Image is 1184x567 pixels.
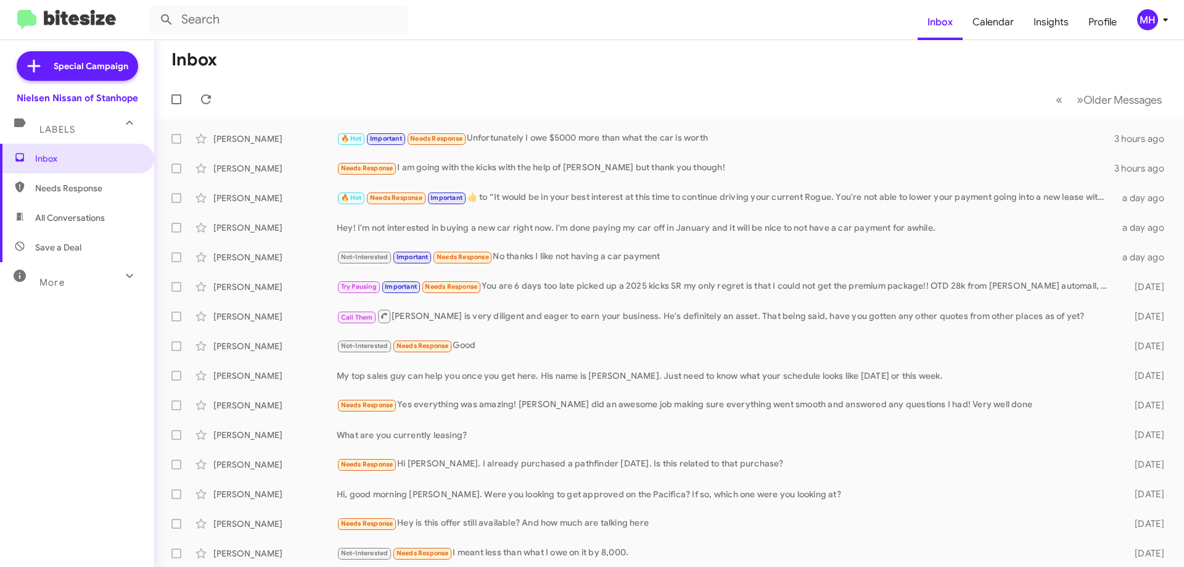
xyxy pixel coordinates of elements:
span: All Conversations [35,212,105,224]
span: Needs Response [341,460,393,468]
span: Needs Response [341,401,393,409]
div: a day ago [1115,221,1174,234]
span: Not-Interested [341,253,388,261]
div: [DATE] [1115,281,1174,293]
button: Previous [1048,87,1070,112]
div: Hi, good morning [PERSON_NAME]. Were you looking to get approved on the Pacifica? If so, which on... [337,488,1115,500]
div: I meant less than what I owe on it by 8,000. [337,546,1115,560]
span: Not-Interested [341,342,388,350]
div: [DATE] [1115,429,1174,441]
div: Hey is this offer still available? And how much are talking here [337,516,1115,531]
div: [PERSON_NAME] [213,370,337,382]
div: [PERSON_NAME] [213,488,337,500]
span: More [39,277,65,288]
div: Hey! I'm not interested in buying a new car right now. I'm done paying my car off in January and ... [337,221,1115,234]
input: Search [149,5,408,35]
div: You are 6 days too late picked up a 2025 kicks SR my only regret is that I could not get the prem... [337,279,1115,294]
span: Needs Response [370,194,422,202]
div: Yes everything was amazing! [PERSON_NAME] did an awesome job making sure everything went smooth a... [337,398,1115,412]
span: Important [430,194,462,202]
a: Profile [1079,4,1127,40]
div: [DATE] [1115,488,1174,500]
div: [PERSON_NAME] [213,192,337,204]
span: Inbox [35,152,140,165]
span: Save a Deal [35,241,81,254]
div: Unfortunately I owe $5000 more than what the car is worth [337,131,1114,146]
a: Calendar [963,4,1024,40]
span: Special Campaign [54,60,128,72]
span: 🔥 Hot [341,135,362,143]
div: [DATE] [1115,518,1174,530]
div: [PERSON_NAME] [213,399,337,412]
div: [DATE] [1115,458,1174,471]
div: [PERSON_NAME] [213,518,337,530]
span: Needs Response [437,253,489,261]
span: Needs Response [410,135,462,143]
div: 3 hours ago [1114,162,1174,175]
div: [PERSON_NAME] [213,310,337,323]
span: Call Them [341,313,373,321]
div: [PERSON_NAME] [213,133,337,145]
div: ​👍​ to “ It would be in your best interest at this time to continue driving your current Rogue. Y... [337,191,1115,205]
span: Needs Response [425,283,477,291]
div: a day ago [1115,251,1174,263]
span: Needs Response [397,549,449,557]
div: Good [337,339,1115,353]
div: [PERSON_NAME] [213,340,337,352]
div: [PERSON_NAME] [213,281,337,293]
h1: Inbox [171,50,217,70]
div: [PERSON_NAME] [213,221,337,234]
div: [DATE] [1115,399,1174,412]
span: « [1056,92,1063,107]
div: 3 hours ago [1114,133,1174,145]
nav: Page navigation example [1049,87,1169,112]
div: [DATE] [1115,547,1174,560]
a: Insights [1024,4,1079,40]
div: MH [1137,9,1158,30]
span: » [1077,92,1083,107]
div: What are you currently leasing? [337,429,1115,441]
div: Hi [PERSON_NAME]. I already purchased a pathfinder [DATE]. Is this related to that purchase? [337,457,1115,471]
span: Important [397,253,429,261]
div: I am going with the kicks with the help of [PERSON_NAME] but thank you though! [337,161,1114,175]
div: My top sales guy can help you once you get here. His name is [PERSON_NAME]. Just need to know wha... [337,370,1115,382]
span: Needs Response [341,519,393,528]
span: Not-Interested [341,549,388,557]
div: [PERSON_NAME] [213,429,337,441]
div: [PERSON_NAME] is very diligent and eager to earn your business. He's definitely an asset. That be... [337,308,1115,324]
div: [PERSON_NAME] [213,251,337,263]
div: [DATE] [1115,370,1174,382]
div: [DATE] [1115,310,1174,323]
div: No thanks I like not having a car payment [337,250,1115,264]
span: Older Messages [1083,93,1162,107]
button: Next [1069,87,1169,112]
div: a day ago [1115,192,1174,204]
div: [PERSON_NAME] [213,547,337,560]
span: Needs Response [341,164,393,172]
span: Needs Response [35,182,140,194]
a: Inbox [918,4,963,40]
button: MH [1127,9,1170,30]
span: Needs Response [397,342,449,350]
div: [DATE] [1115,340,1174,352]
a: Special Campaign [17,51,138,81]
div: Nielsen Nissan of Stanhope [17,92,138,104]
div: [PERSON_NAME] [213,162,337,175]
span: Important [385,283,417,291]
span: Try Pausing [341,283,377,291]
span: Important [370,135,402,143]
div: [PERSON_NAME] [213,458,337,471]
span: Labels [39,124,75,135]
span: 🔥 Hot [341,194,362,202]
